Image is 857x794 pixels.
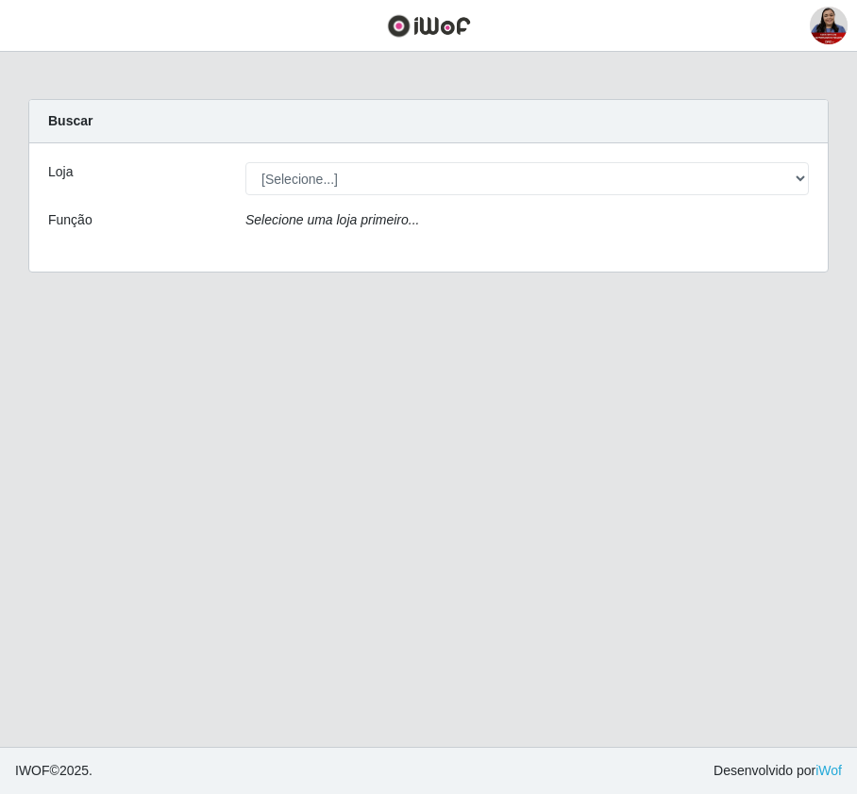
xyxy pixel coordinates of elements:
[15,763,50,778] span: IWOF
[48,162,73,182] label: Loja
[815,763,842,778] a: iWof
[387,14,471,38] img: CoreUI Logo
[714,761,842,781] span: Desenvolvido por
[15,761,92,781] span: © 2025 .
[48,113,92,128] strong: Buscar
[245,212,419,227] i: Selecione uma loja primeiro...
[48,210,92,230] label: Função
